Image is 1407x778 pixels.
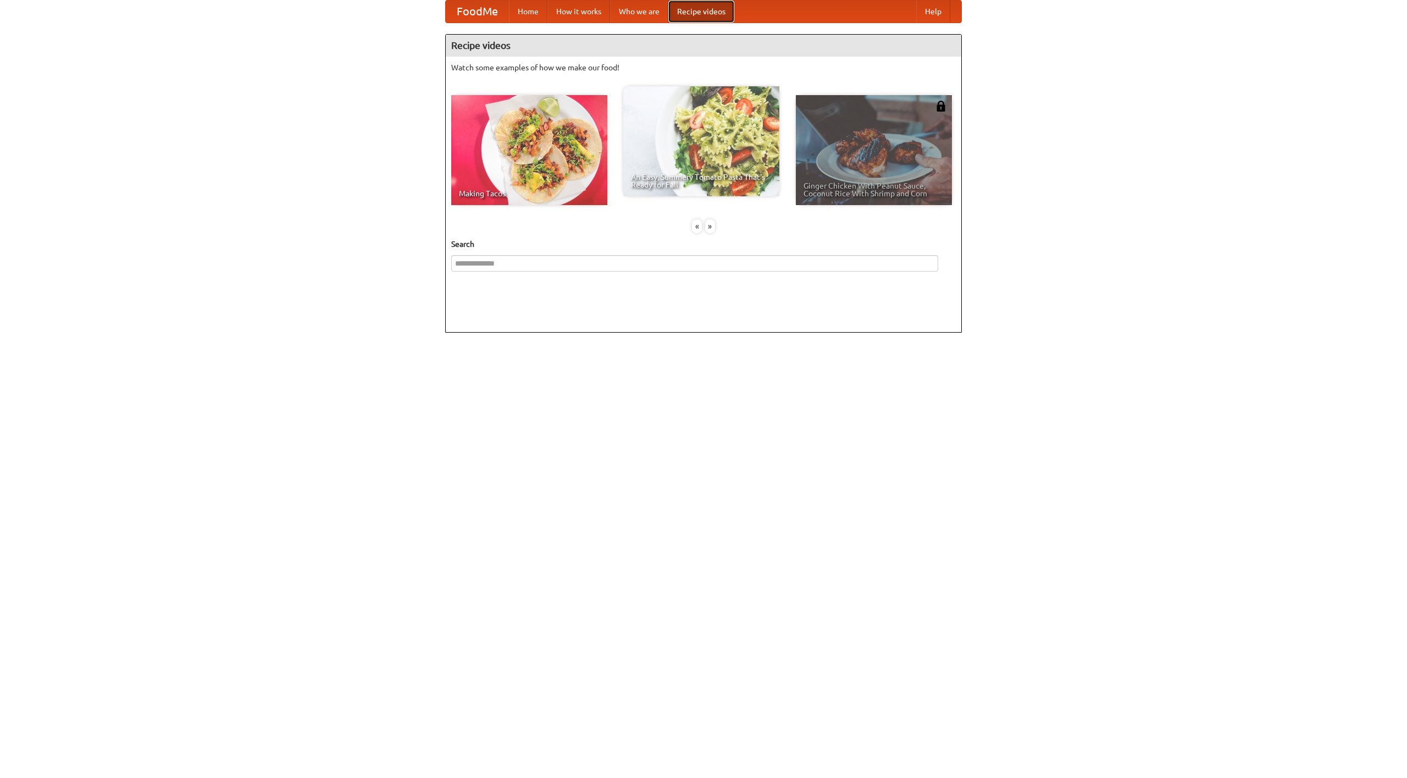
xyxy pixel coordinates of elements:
a: FoodMe [446,1,509,23]
h5: Search [451,239,956,250]
a: Recipe videos [668,1,734,23]
h4: Recipe videos [446,35,961,57]
p: Watch some examples of how we make our food! [451,62,956,73]
a: Who we are [610,1,668,23]
a: How it works [547,1,610,23]
a: Home [509,1,547,23]
a: An Easy, Summery Tomato Pasta That's Ready for Fall [623,86,779,196]
span: Making Tacos [459,190,600,197]
a: Making Tacos [451,95,607,205]
a: Help [916,1,950,23]
div: » [705,219,715,233]
div: « [692,219,702,233]
img: 483408.png [935,101,946,112]
span: An Easy, Summery Tomato Pasta That's Ready for Fall [631,173,772,189]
